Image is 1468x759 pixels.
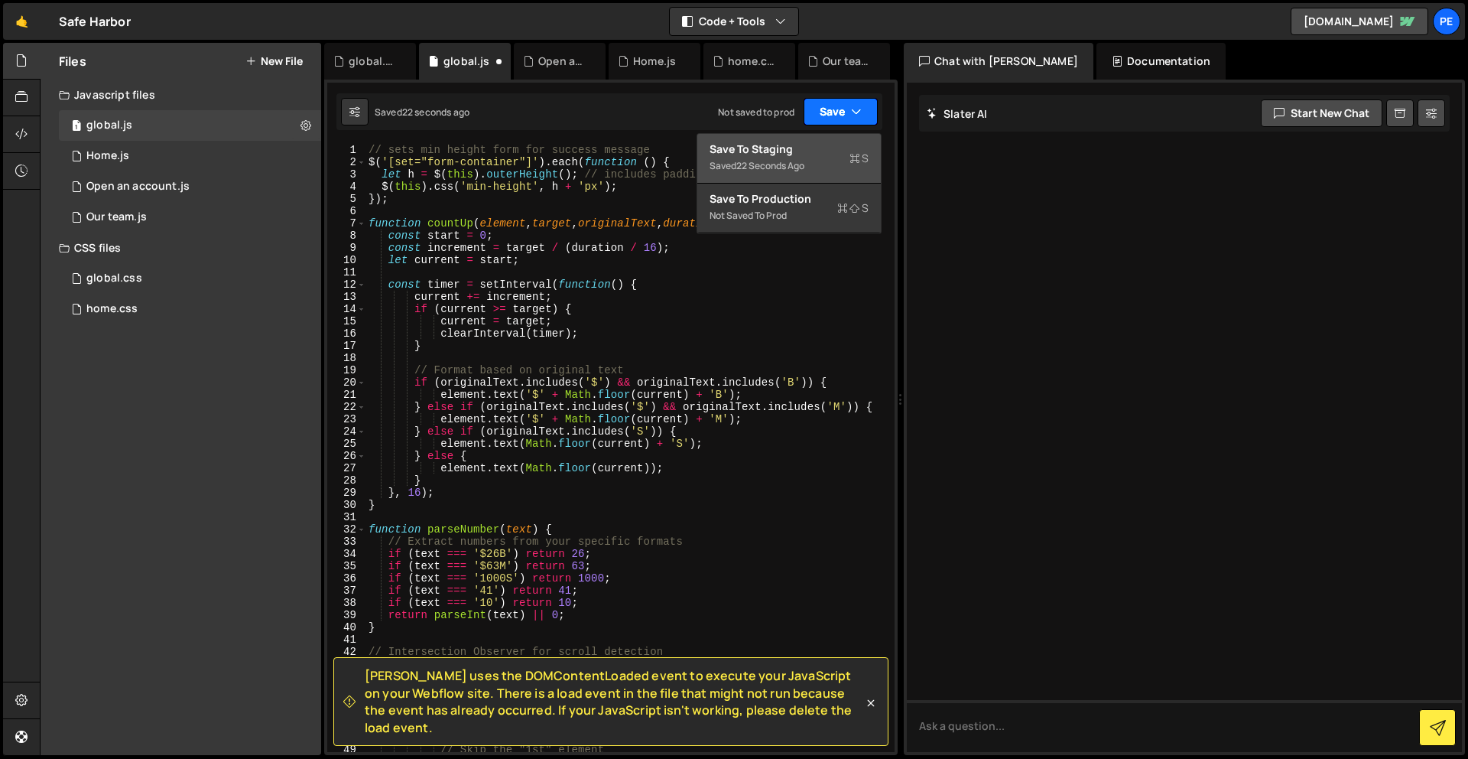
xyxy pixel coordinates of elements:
div: Javascript files [41,80,321,110]
span: S [837,200,869,216]
div: 14 [327,303,366,315]
div: 22 seconds ago [402,106,469,119]
div: 36 [327,572,366,585]
div: Not saved to prod [710,207,869,225]
div: 45 [327,682,366,707]
div: 16385/45146.css [59,294,321,324]
div: Open an account.js [86,180,190,194]
div: Chat with [PERSON_NAME] [904,43,1093,80]
div: Our team.js [823,54,872,69]
div: 6 [327,205,366,217]
div: 13 [327,291,366,303]
a: [DOMAIN_NAME] [1291,8,1428,35]
div: 30 [327,499,366,511]
div: Not saved to prod [718,106,794,119]
div: global.css [349,54,398,69]
span: 1 [72,121,81,133]
div: 24 [327,425,366,438]
div: 16385/45478.js [59,110,321,141]
div: 7 [327,217,366,230]
button: Start new chat [1261,99,1382,127]
button: Save [804,98,878,125]
div: 16385/45136.js [59,171,321,202]
div: global.js [86,119,132,132]
div: 2 [327,156,366,168]
div: 20 [327,376,366,389]
div: Save to Production [710,191,869,207]
span: [PERSON_NAME] uses the DOMContentLoaded event to execute your JavaScript on your Webflow site. Th... [365,667,863,736]
div: 10 [327,254,366,266]
div: 44 [327,670,366,682]
div: 12 [327,279,366,291]
div: 1 [327,144,366,156]
div: 38 [327,597,366,609]
div: 17 [327,340,366,352]
div: 3 [327,168,366,181]
div: 8 [327,230,366,242]
div: 11 [327,266,366,279]
button: Save to ProductionS Not saved to prod [697,184,881,233]
div: 28 [327,474,366,487]
div: 29 [327,487,366,499]
div: 22 [327,401,366,413]
div: 9 [327,242,366,254]
div: 35 [327,560,366,572]
div: 41 [327,634,366,646]
div: 18 [327,352,366,364]
button: Save to StagingS Saved22 seconds ago [697,134,881,184]
a: Pe [1433,8,1460,35]
div: 16385/45046.js [59,202,321,233]
div: 46 [327,707,366,719]
div: 16385/44326.js [59,141,321,171]
div: Open an account.js [538,54,587,69]
div: 5 [327,193,366,205]
div: Home.js [633,54,676,69]
div: Saved [710,157,869,175]
div: Safe Harbor [59,12,131,31]
div: 26 [327,450,366,462]
div: Documentation [1096,43,1226,80]
div: 37 [327,585,366,597]
div: 47 [327,719,366,731]
div: 40 [327,621,366,634]
div: 25 [327,438,366,450]
div: 22 seconds ago [736,159,804,172]
div: 34 [327,548,366,560]
div: global.js [443,54,489,69]
h2: Slater AI [927,106,988,121]
button: New File [245,55,303,67]
div: 15 [327,315,366,327]
div: 23 [327,413,366,425]
div: 43 [327,658,366,670]
div: 21 [327,389,366,401]
div: 16385/45328.css [59,263,321,294]
a: 🤙 [3,3,41,40]
div: Saved [375,106,469,119]
div: Home.js [86,149,129,163]
div: 49 [327,744,366,756]
div: 39 [327,609,366,621]
div: 33 [327,536,366,548]
button: Code + Tools [670,8,798,35]
div: global.css [86,272,142,285]
div: Save to Staging [710,142,869,157]
div: 19 [327,364,366,376]
h2: Files [59,53,86,70]
div: 32 [327,523,366,536]
div: 27 [327,462,366,474]
span: S [849,151,869,166]
div: Our team.js [86,210,147,224]
div: 31 [327,511,366,523]
div: home.css [86,302,138,316]
div: home.css [728,54,777,69]
div: 16 [327,327,366,340]
div: 42 [327,646,366,658]
div: CSS files [41,233,321,263]
div: 4 [327,181,366,193]
div: 48 [327,731,366,744]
